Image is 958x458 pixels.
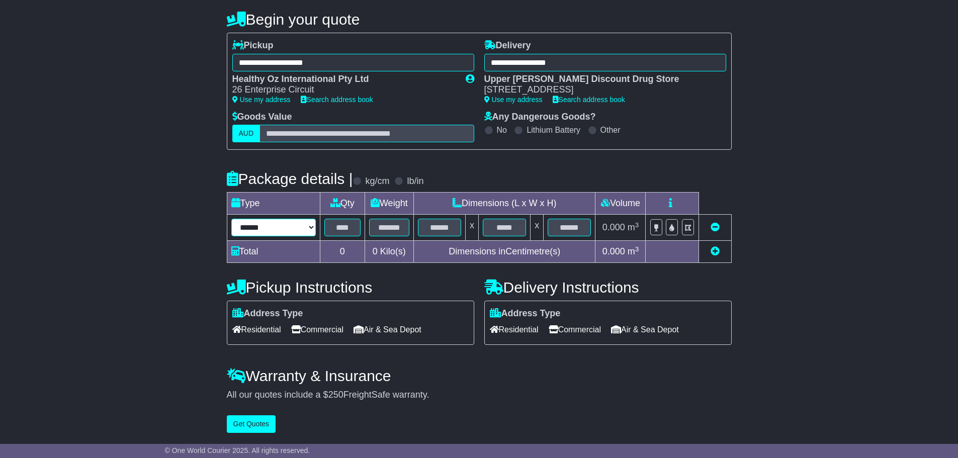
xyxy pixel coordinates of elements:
[600,125,621,135] label: Other
[602,246,625,256] span: 0.000
[531,215,544,241] td: x
[527,125,580,135] label: Lithium Battery
[549,322,601,337] span: Commercial
[365,241,413,263] td: Kilo(s)
[484,74,716,85] div: Upper [PERSON_NAME] Discount Drug Store
[227,390,732,401] div: All our quotes include a $ FreightSafe warranty.
[354,322,421,337] span: Air & Sea Depot
[628,222,639,232] span: m
[466,215,479,241] td: x
[365,193,413,215] td: Weight
[484,279,732,296] h4: Delivery Instructions
[232,84,456,96] div: 26 Enterprise Circuit
[407,176,423,187] label: lb/in
[301,96,373,104] a: Search address book
[227,241,320,263] td: Total
[232,112,292,123] label: Goods Value
[602,222,625,232] span: 0.000
[227,415,276,433] button: Get Quotes
[484,96,543,104] a: Use my address
[227,193,320,215] td: Type
[484,112,596,123] label: Any Dangerous Goods?
[611,322,679,337] span: Air & Sea Depot
[227,170,353,187] h4: Package details |
[635,221,639,229] sup: 3
[413,241,595,263] td: Dimensions in Centimetre(s)
[320,193,365,215] td: Qty
[484,40,531,51] label: Delivery
[227,279,474,296] h4: Pickup Instructions
[628,246,639,256] span: m
[232,40,274,51] label: Pickup
[711,222,720,232] a: Remove this item
[291,322,343,337] span: Commercial
[553,96,625,104] a: Search address book
[227,368,732,384] h4: Warranty & Insurance
[232,125,260,142] label: AUD
[328,390,343,400] span: 250
[711,246,720,256] a: Add new item
[413,193,595,215] td: Dimensions (L x W x H)
[595,193,646,215] td: Volume
[232,74,456,85] div: Healthy Oz International Pty Ltd
[232,96,291,104] a: Use my address
[365,176,389,187] label: kg/cm
[165,446,310,454] span: © One World Courier 2025. All rights reserved.
[497,125,507,135] label: No
[232,308,303,319] label: Address Type
[320,241,365,263] td: 0
[227,11,732,28] h4: Begin your quote
[635,245,639,253] sup: 3
[490,308,561,319] label: Address Type
[484,84,716,96] div: [STREET_ADDRESS]
[490,322,539,337] span: Residential
[232,322,281,337] span: Residential
[373,246,378,256] span: 0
